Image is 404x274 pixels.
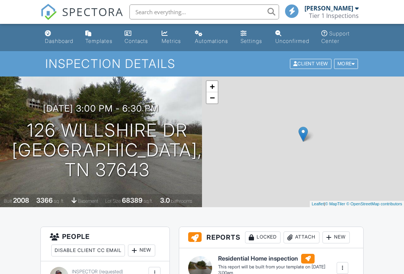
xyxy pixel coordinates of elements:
[62,4,123,19] span: SPECTORA
[179,227,363,248] h3: Reports
[51,245,125,256] div: Disable Client CC Email
[41,227,169,261] h3: People
[122,27,153,48] a: Contacts
[195,38,228,44] div: Automations
[12,121,202,180] h1: 126 Willshire Dr [GEOGRAPHIC_DATA], TN 37643
[309,12,359,19] div: Tier 1 Inspections
[129,4,279,19] input: Search everything...
[36,196,53,204] div: 3366
[325,202,345,206] a: © MapTiler
[159,27,186,48] a: Metrics
[241,38,262,44] div: Settings
[304,4,353,12] div: [PERSON_NAME]
[289,60,333,66] a: Client View
[321,30,350,44] div: Support Center
[125,38,148,44] div: Contacts
[290,59,331,69] div: Client View
[40,10,123,26] a: SPECTORA
[238,27,266,48] a: Settings
[40,4,57,20] img: The Best Home Inspection Software - Spectora
[54,198,64,204] span: sq. ft.
[4,198,12,204] span: Built
[206,81,218,92] a: Zoom in
[346,202,402,206] a: © OpenStreetMap contributors
[272,27,312,48] a: Unconfirmed
[312,202,324,206] a: Leaflet
[310,201,404,207] div: |
[45,57,359,70] h1: Inspection Details
[82,27,116,48] a: Templates
[45,38,73,44] div: Dashboard
[85,38,113,44] div: Templates
[13,196,29,204] div: 2008
[162,38,181,44] div: Metrics
[318,27,362,48] a: Support Center
[144,198,153,204] span: sq.ft.
[334,59,358,69] div: More
[105,198,121,204] span: Lot Size
[160,196,170,204] div: 3.0
[122,196,143,204] div: 68389
[128,245,155,256] div: New
[284,231,319,243] div: Attach
[171,198,192,204] span: bathrooms
[192,27,232,48] a: Automations (Basic)
[275,38,309,44] div: Unconfirmed
[42,27,76,48] a: Dashboard
[245,231,281,243] div: Locked
[322,231,350,243] div: New
[218,254,336,264] h6: Residential Home inspection
[206,92,218,103] a: Zoom out
[43,103,159,113] h3: [DATE] 3:00 pm - 6:30 pm
[78,198,98,204] span: basement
